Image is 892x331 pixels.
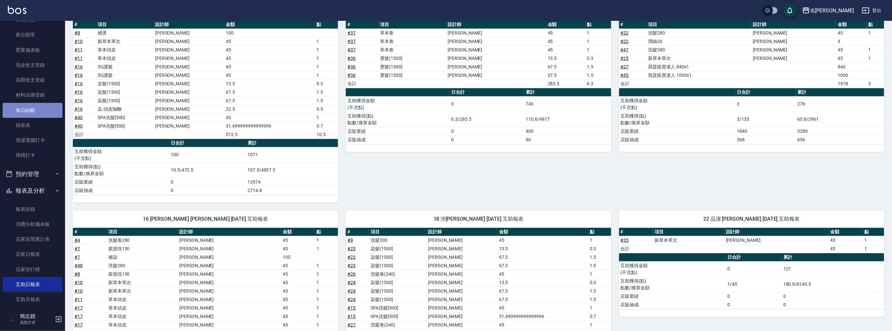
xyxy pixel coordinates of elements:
a: 消費分析儀表板 [3,217,62,232]
button: 報表及分析 [3,182,62,199]
td: 1978 [836,79,867,88]
td: 1.5 [588,261,611,270]
td: 1 [315,244,338,253]
th: # [73,21,96,29]
td: 13.5 [497,244,588,253]
th: 設計師 [426,228,497,236]
td: [PERSON_NAME] [426,236,497,244]
a: #16 [74,90,83,95]
td: 368 [735,135,796,144]
td: 染髮(1500] [96,79,154,88]
th: 點 [586,21,611,29]
th: 設計師 [751,21,836,29]
td: 草本卷 [379,29,446,37]
td: 45 [281,244,315,253]
td: 合計 [73,130,96,139]
a: #15 [347,314,356,319]
th: 金額 [546,21,586,29]
td: 67.5 [224,96,315,105]
td: 新草本單次 [96,37,154,46]
td: 45 [224,46,315,54]
th: 累計 [782,253,884,262]
td: [PERSON_NAME] [751,46,836,54]
td: 1.5 [586,62,611,71]
th: 設計師 [178,228,281,236]
a: #24 [347,280,356,285]
td: 1 [863,236,884,244]
td: 1071 [246,147,338,162]
a: #23 [347,263,356,268]
td: 1 [588,236,611,244]
th: 點 [863,228,884,236]
a: 排班表 [3,118,62,133]
td: 3 [735,96,796,112]
td: 1000 [836,71,867,79]
a: #40 [74,115,83,120]
td: 67.5 [546,71,586,79]
a: #17 [74,305,83,310]
td: [PERSON_NAME] [446,71,546,79]
a: 現金收支登錄 [3,58,62,73]
th: 日合計 [169,139,246,147]
a: #24 [347,297,356,302]
a: #4 [74,238,80,243]
td: 67.5 [497,261,588,270]
td: 45 [546,29,586,37]
td: 0.3 [586,54,611,62]
th: 金額 [497,228,588,236]
td: 65.8/2961 [796,112,884,127]
a: #11 [74,297,83,302]
td: 互助獲得(點) 點數/換算金額 [346,112,450,127]
td: 1 [867,46,884,54]
td: 13.5 [546,54,586,62]
a: #40 [74,123,83,129]
td: 1 [315,261,338,270]
a: #27 [347,322,356,327]
td: 572.5 [224,130,315,139]
a: #45 [621,73,629,78]
td: 45 [281,261,315,270]
td: 0 [169,186,246,195]
td: 67.5 [224,88,315,96]
td: 店販抽成 [619,135,736,144]
span: 22 品潔 [PERSON_NAME] [DATE] 互助報表 [627,216,876,222]
td: 洗髮300 [369,236,426,244]
td: 互助獲得金額 (不含點) [619,96,736,112]
td: 染.頭皮隔離 [96,105,154,113]
th: 項目 [107,228,178,236]
td: [PERSON_NAME] [154,37,224,46]
td: 1840 [735,127,796,135]
table: a dense table [619,253,884,309]
a: #15 [347,305,356,310]
th: 累計 [524,88,611,97]
td: 0 [450,127,524,135]
th: 累計 [246,139,338,147]
a: #37 [347,39,356,44]
td: 107.5/4837.5 [246,162,338,178]
td: 潤絲20 [647,37,751,46]
a: 店家日報表 [3,247,62,262]
td: 0.5 [315,105,338,113]
a: 互助月報表 [3,292,62,307]
a: #36 [347,73,356,78]
td: 0 [450,135,524,144]
td: 100 [281,253,315,261]
span: 16 [PERSON_NAME] [PERSON_NAME] [DATE] 互助報表 [81,216,330,222]
p: 高階主管 [20,320,53,325]
td: [PERSON_NAME] [154,96,224,105]
td: 染髮(1500] [369,244,426,253]
td: [PERSON_NAME] [724,236,829,244]
td: 740 [524,96,611,112]
a: 每日結帳 [3,103,62,118]
td: [PERSON_NAME] [154,122,224,130]
button: save [783,4,796,17]
td: 10.5/472.5 [169,162,246,178]
td: 草本頭皮 [96,46,154,54]
th: 項目 [379,21,446,29]
td: 互助獲得(點) 點數/換算金額 [73,162,169,178]
table: a dense table [619,21,884,88]
a: #23 [347,246,356,251]
td: 我是販賣達人 840x1 [647,62,751,71]
td: 補燙 [96,29,154,37]
th: 項目 [96,21,154,29]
